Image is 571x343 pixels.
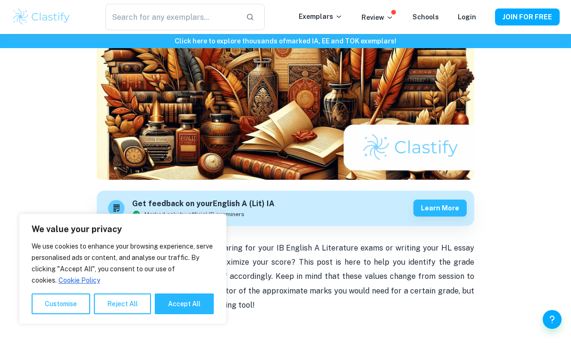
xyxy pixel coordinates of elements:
[458,13,476,21] a: Login
[257,258,291,267] span: our score
[32,241,214,286] p: We use cookies to enhance your browsing experience, serve personalised ads or content, and analys...
[361,12,394,23] p: Review
[94,293,151,314] button: Reject All
[11,8,71,26] img: Clastify logo
[32,224,214,235] p: We value your privacy
[58,276,101,284] a: Cookie Policy
[155,293,214,314] button: Accept All
[97,241,474,313] p: Do you need some guidance in preparing for your IB English A Literature exams or writing your HL ...
[495,8,560,25] button: JOIN FOR FREE
[144,210,244,218] span: Marked only by official IB examiners
[543,310,562,329] button: Help and Feedback
[19,214,227,324] div: We value your privacy
[413,200,467,217] button: Learn more
[2,36,569,46] h6: Click here to explore thousands of marked IA, EE and TOK exemplars !
[97,191,474,226] a: Get feedback on yourEnglish A (Lit) IAMarked only by official IB examinersLearn more
[299,11,343,22] p: Exemplars
[32,293,90,314] button: Customise
[412,13,439,21] a: Schools
[132,198,275,210] h6: Get feedback on your English A (Lit) IA
[105,4,238,30] input: Search for any exemplars...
